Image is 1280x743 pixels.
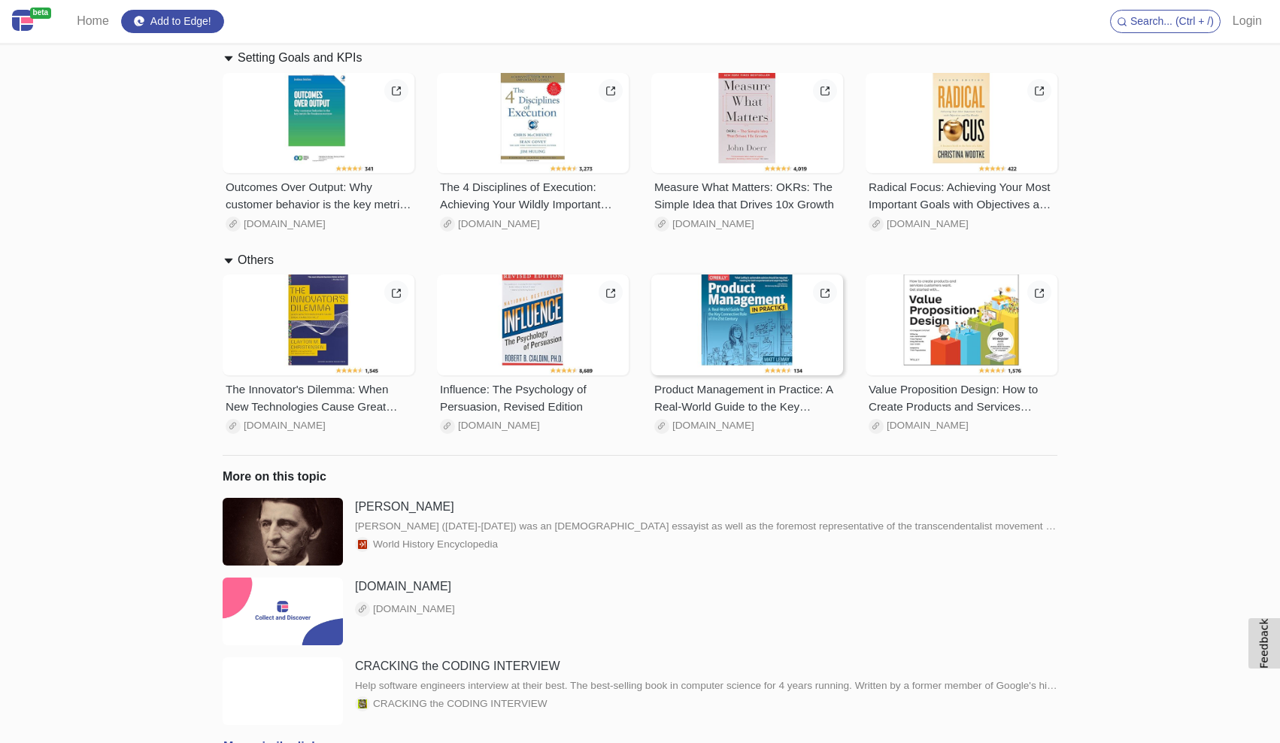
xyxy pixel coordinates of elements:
[887,418,969,433] span: www.amazon.com
[373,537,498,552] span: World History Encyclopedia
[358,699,367,708] img: CRACKING the CODING INTERVIEW
[355,678,1057,693] div: Help software engineers interview at their best. The best-selling book in computer science for 4 ...
[458,418,540,433] span: www.amazon.com
[672,418,754,433] span: www.amazon.com
[244,217,326,232] span: www.amazon.com
[238,50,362,65] h2: Setting Goals and KPIs
[1110,10,1221,33] button: Search... (Ctrl + /)
[355,498,1057,516] div: Ralph Waldo Emerson
[654,381,840,416] div: Product Management in Practice: A Real-World Guide to the Key Connective Role of the 21st Century
[71,6,115,36] a: Home
[1130,15,1214,27] span: Search... (Ctrl + /)
[12,6,59,37] a: beta
[373,696,547,711] span: CRACKING the CODING INTERVIEW
[869,381,1054,416] div: Value Proposition Design: How to Create Products and Services Customers Want (The Strategyzer Ser...
[458,217,540,232] span: www.amazon.com
[869,179,1054,214] div: Radical Focus: Achieving Your Most Important Goals with Objectives and Key Results (Empowered Teams)
[440,381,626,416] div: Influence: The Psychology of Persuasion, Revised Edition
[358,540,367,549] img: World History Encyclopedia
[223,470,326,483] b: More on this topic
[238,253,274,267] h2: Others
[226,179,411,214] div: Outcomes Over Output: Why customer behavior is the key metric for business success
[672,217,754,232] span: www.amazon.com
[121,10,224,33] a: Add to Edge!
[244,418,326,433] span: www.amazon.com
[226,381,411,416] div: The Innovator's Dilemma: When New Technologies Cause Great Firms to Fail (Management of Innovatio...
[30,8,52,19] span: beta
[887,217,969,232] span: www.amazon.com
[440,179,626,214] div: The 4 Disciplines of Execution: Achieving Your Wildly Important Goals
[373,602,455,617] span: www.amazon.com
[1227,6,1268,36] a: Login
[654,179,840,214] div: Measure What Matters: OKRs: The Simple Idea that Drives 10x Growth
[12,10,33,31] img: Centroly
[355,519,1057,534] div: Ralph Waldo Emerson (1803-1882) was an American essayist as well as the foremost representative o...
[355,578,455,596] div: www.amazon.com
[355,657,1057,675] div: CRACKING the CODING INTERVIEW
[1258,619,1270,669] span: Feedback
